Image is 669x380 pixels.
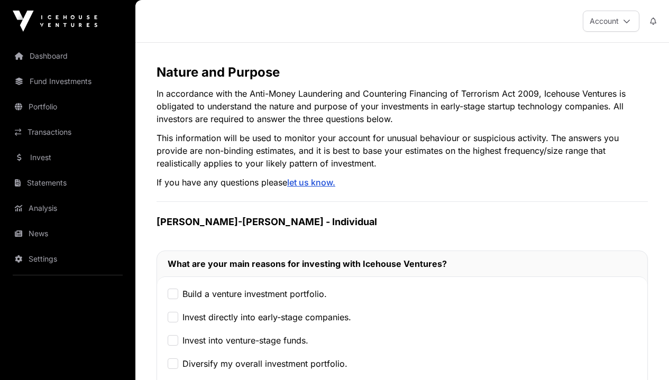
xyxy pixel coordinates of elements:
a: Transactions [8,121,127,144]
p: This information will be used to monitor your account for unusual behaviour or suspicious activit... [157,132,648,170]
h2: What are your main reasons for investing with Icehouse Ventures? [168,257,637,270]
iframe: Chat Widget [616,329,669,380]
label: Invest into venture-stage funds. [182,334,308,347]
h3: [PERSON_NAME]-[PERSON_NAME] - Individual [157,215,648,229]
a: Statements [8,171,127,194]
a: Portfolio [8,95,127,118]
label: Diversify my overall investment portfolio. [182,357,347,370]
p: In accordance with the Anti-Money Laundering and Countering Financing of Terrorism Act 2009, Iceh... [157,87,648,125]
label: Invest directly into early-stage companies. [182,311,351,323]
img: Icehouse Ventures Logo [13,11,97,32]
button: Account [583,11,639,32]
a: Invest [8,146,127,169]
a: News [8,222,127,245]
a: let us know. [287,177,335,188]
a: Settings [8,247,127,271]
p: If you have any questions please [157,176,648,189]
a: Fund Investments [8,70,127,93]
a: Analysis [8,197,127,220]
a: Dashboard [8,44,127,68]
h2: Nature and Purpose [157,64,648,81]
label: Build a venture investment portfolio. [182,288,327,300]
